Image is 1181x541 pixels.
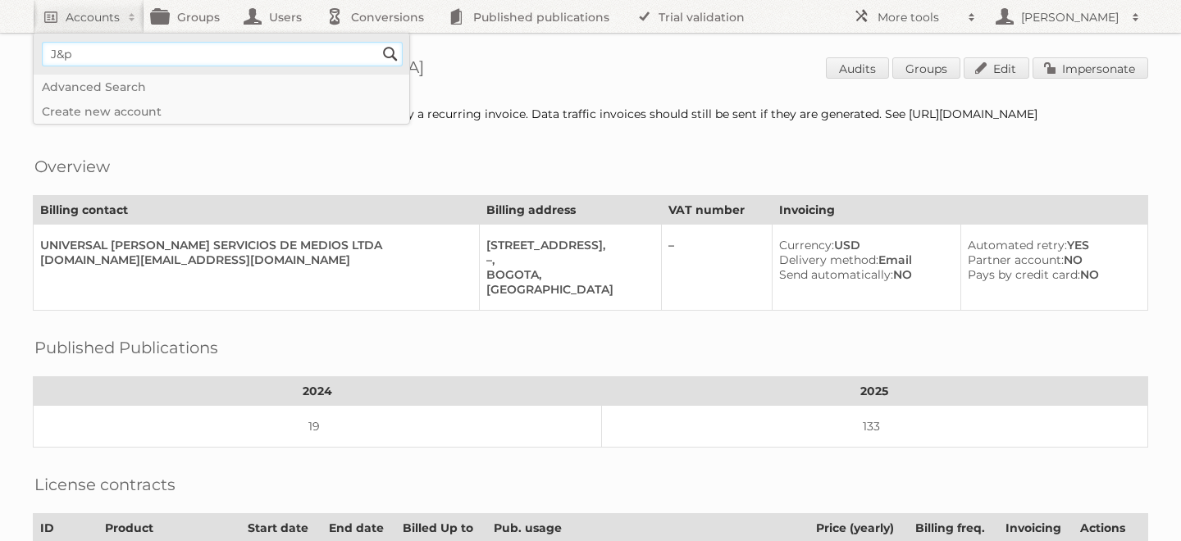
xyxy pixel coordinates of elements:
h2: [PERSON_NAME] [1017,9,1124,25]
th: Billing address [480,196,662,225]
a: Impersonate [1033,57,1148,79]
td: 19 [34,406,602,448]
span: Currency: [779,238,834,252]
a: Create new account [34,99,409,124]
input: Search [378,42,403,66]
a: Edit [964,57,1029,79]
div: YES [968,238,1134,252]
h2: Accounts [66,9,120,25]
th: 2024 [34,377,602,406]
a: Audits [826,57,889,79]
div: UNIVERSAL [PERSON_NAME] SERVICIOS DE MEDIOS LTDA [40,238,466,252]
div: –, [486,252,648,267]
h2: Overview [34,154,110,179]
div: Automated billing for contract [110980] is disabled and replaced by a recurring invoice. Data tra... [33,107,1148,121]
td: 133 [601,406,1147,448]
span: Send automatically: [779,267,893,282]
th: VAT number [661,196,772,225]
div: [GEOGRAPHIC_DATA] [486,282,648,297]
a: Groups [892,57,960,79]
h2: Published Publications [34,335,218,360]
td: – [661,225,772,311]
div: Email [779,252,947,267]
div: [DOMAIN_NAME][EMAIL_ADDRESS][DOMAIN_NAME] [40,252,466,267]
a: Advanced Search [34,75,409,99]
div: NO [779,267,947,282]
th: 2025 [601,377,1147,406]
span: Automated retry: [968,238,1067,252]
span: Delivery method: [779,252,878,267]
span: Pays by credit card: [968,267,1080,282]
span: Partner account: [968,252,1064,267]
th: Invoicing [773,196,1148,225]
div: [STREET_ADDRESS], [486,238,648,252]
div: NO [968,252,1134,267]
div: NO [968,267,1134,282]
h2: License contracts [34,472,176,497]
th: Billing contact [34,196,480,225]
div: BOGOTA, [486,267,648,282]
h2: More tools [878,9,960,25]
div: USD [779,238,947,252]
h1: Account 90522: Cencosud [GEOGRAPHIC_DATA] [33,57,1148,82]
